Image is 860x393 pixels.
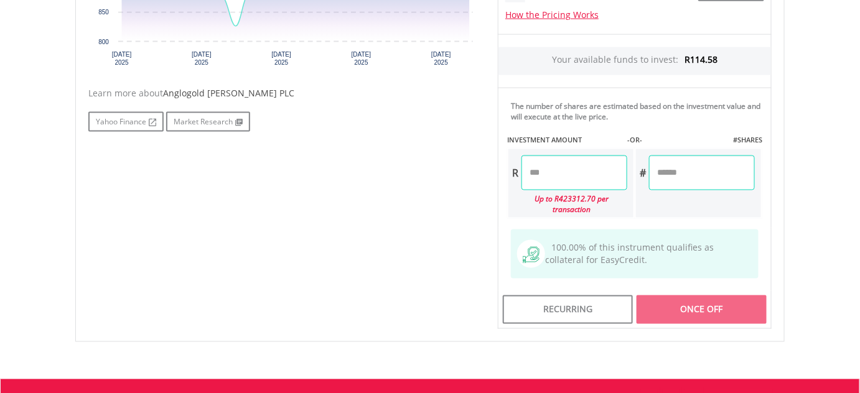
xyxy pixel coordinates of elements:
label: #SHARES [733,135,762,145]
a: How the Pricing Works [505,9,599,21]
text: [DATE] 2025 [112,51,132,66]
a: Yahoo Finance [88,112,164,132]
div: Up to R423312.70 per transaction [508,190,627,218]
span: Anglogold [PERSON_NAME] PLC [163,87,294,99]
div: Learn more about [88,87,479,99]
label: INVESTMENT AMOUNT [507,135,582,145]
label: -OR- [627,135,642,145]
div: Once Off [637,295,767,324]
text: [DATE] 2025 [192,51,212,66]
text: [DATE] 2025 [352,51,372,66]
text: 800 [98,39,109,45]
div: Recurring [503,295,633,324]
span: 100.00% of this instrument qualifies as collateral for EasyCredit. [545,242,714,266]
text: 850 [98,9,109,16]
div: The number of shares are estimated based on the investment value and will execute at the live price. [511,101,766,122]
span: R114.58 [685,53,717,65]
a: Market Research [166,112,250,132]
text: [DATE] 2025 [271,51,291,66]
text: [DATE] 2025 [431,51,451,66]
div: # [636,155,649,190]
img: collateral-qualifying-green.svg [523,247,540,264]
div: R [508,155,521,190]
div: Your available funds to invest: [498,47,771,75]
